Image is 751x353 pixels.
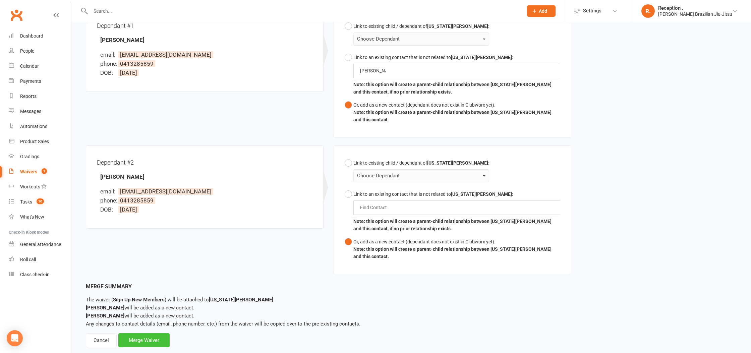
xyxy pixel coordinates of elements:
[9,164,71,179] a: Waivers 1
[353,219,552,231] b: Note: this option will create a parent-child relationship between [US_STATE][PERSON_NAME] and thi...
[427,160,488,166] b: [US_STATE][PERSON_NAME]
[9,179,71,194] a: Workouts
[9,59,71,74] a: Calendar
[527,5,556,17] button: Add
[9,252,71,267] a: Roll call
[100,205,117,214] div: DOB:
[353,238,560,245] div: Or, add as a new contact (dependant does not exist in Clubworx yet).
[9,104,71,119] a: Messages
[118,333,170,347] div: Merge Waiver
[86,305,194,311] span: will be added as a new contact.
[20,48,34,54] div: People
[100,173,145,180] strong: [PERSON_NAME]
[353,159,489,167] div: Link to existing child / dependant of :
[9,267,71,282] a: Class kiosk mode
[359,203,391,212] input: Find Contact
[9,194,71,210] a: Tasks 10
[100,187,117,196] div: email:
[353,54,560,61] div: Link to an existing contact that is not related to :
[658,5,732,11] div: Reception .
[86,296,736,328] p: Any changes to contact details (email, phone number, etc.) from the waiver will be copied over to...
[86,313,194,319] span: will be added as a new contact.
[345,99,560,126] button: Or, add as a new contact (dependant does not exist in Clubworx yet).Note: this option will create...
[118,60,155,67] span: 0413285859
[97,157,312,168] div: Dependant #2
[353,190,560,198] div: Link to an existing contact that is not related to :
[20,257,36,262] div: Roll call
[20,242,61,247] div: General attendance
[118,197,155,204] span: 0413285859
[97,20,312,32] div: Dependant #1
[7,330,23,346] div: Open Intercom Messenger
[353,246,552,259] b: Note: this option will create a parent-child relationship between [US_STATE][PERSON_NAME] and thi...
[118,51,213,58] span: [EMAIL_ADDRESS][DOMAIN_NAME]
[42,168,47,174] span: 1
[20,214,44,220] div: What's New
[9,237,71,252] a: General attendance kiosk mode
[9,74,71,89] a: Payments
[427,23,488,29] b: [US_STATE][PERSON_NAME]
[345,157,489,188] button: Link to existing child / dependant of[US_STATE][PERSON_NAME]:Choose Dependant
[9,44,71,59] a: People
[20,199,32,204] div: Tasks
[20,78,41,84] div: Payments
[86,333,117,347] div: Cancel
[118,206,139,213] span: [DATE]
[209,297,273,303] strong: [US_STATE][PERSON_NAME]
[353,22,489,30] div: Link to existing child / dependant of :
[353,82,552,95] b: Note: this option will create a parent-child relationship between [US_STATE][PERSON_NAME] and thi...
[9,134,71,149] a: Product Sales
[100,196,117,205] div: phone:
[9,210,71,225] a: What's New
[118,188,213,195] span: [EMAIL_ADDRESS][DOMAIN_NAME]
[86,313,124,319] strong: [PERSON_NAME]
[353,110,552,122] b: Note: this option will create a parent-child relationship between [US_STATE][PERSON_NAME] and thi...
[20,184,40,189] div: Workouts
[357,171,485,180] div: Choose Dependant
[583,3,601,18] span: Settings
[100,59,117,68] div: phone:
[20,33,43,39] div: Dashboard
[86,305,124,311] strong: [PERSON_NAME]
[20,169,37,174] div: Waivers
[539,8,547,14] span: Add
[8,7,25,23] a: Clubworx
[641,4,655,18] div: R.
[353,101,560,109] div: Or, add as a new contact (dependant does not exist in Clubworx yet).
[37,198,44,204] span: 10
[20,272,50,277] div: Class check-in
[357,35,485,44] div: Choose Dependant
[345,188,560,235] button: Link to an existing contact that is not related to[US_STATE][PERSON_NAME]:Note: this option will ...
[20,63,39,69] div: Calendar
[100,37,145,43] strong: [PERSON_NAME]
[20,154,39,159] div: Gradings
[20,124,47,129] div: Automations
[9,89,71,104] a: Reports
[100,68,117,77] div: DOB:
[9,119,71,134] a: Automations
[345,235,560,263] button: Or, add as a new contact (dependant does not exist in Clubworx yet).Note: this option will create...
[86,282,736,291] div: Merge Summary
[9,149,71,164] a: Gradings
[118,69,139,76] span: [DATE]
[100,50,117,59] div: email:
[345,51,560,99] button: Link to an existing contact that is not related to[US_STATE][PERSON_NAME]:Note: this option will ...
[20,109,41,114] div: Messages
[113,297,165,303] strong: Sign Up New Members
[20,94,37,99] div: Reports
[9,28,71,44] a: Dashboard
[451,191,512,197] b: [US_STATE][PERSON_NAME]
[658,11,732,17] div: [PERSON_NAME] Brazilian Jiu-Jitsu
[89,6,518,16] input: Search...
[451,55,512,60] b: [US_STATE][PERSON_NAME]
[345,20,489,51] button: Link to existing child / dependant of[US_STATE][PERSON_NAME]:Choose Dependant
[20,139,49,144] div: Product Sales
[359,67,386,75] input: Find Contact
[86,297,275,303] span: The waiver ( ) will be attached to .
